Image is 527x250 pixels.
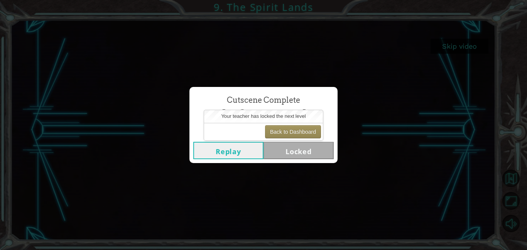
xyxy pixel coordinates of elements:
[263,142,334,159] button: Locked
[265,125,321,138] button: Back to Dashboard
[214,106,313,122] span: The Spirit Lands
[227,95,300,106] span: Cutscene Complete
[221,113,306,119] span: Your teacher has locked the next level
[193,142,263,159] button: Replay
